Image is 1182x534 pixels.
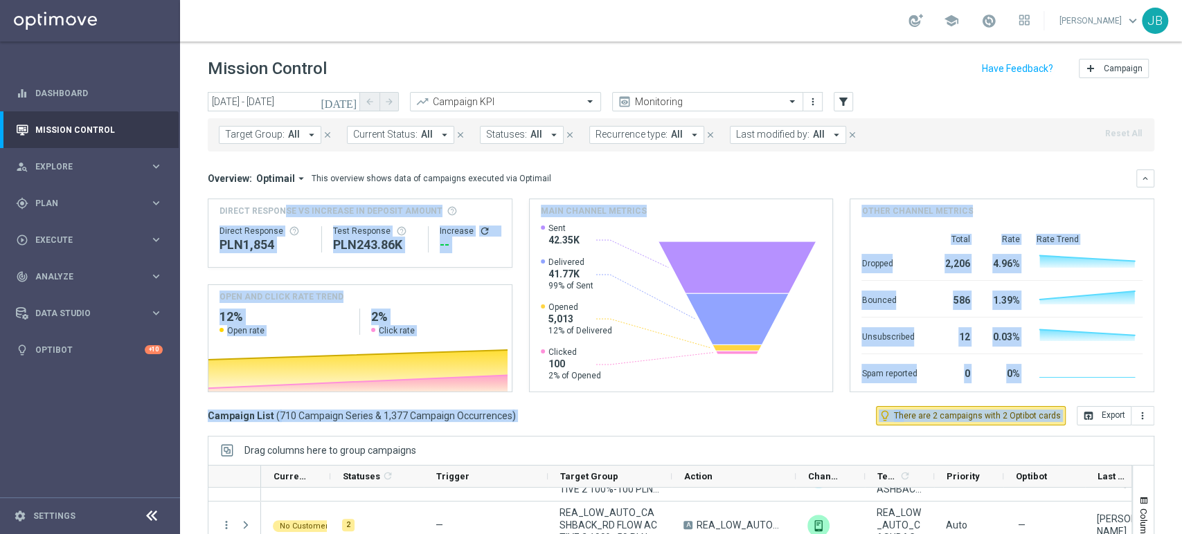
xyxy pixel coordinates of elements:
span: Priority [947,471,980,481]
span: Explore [35,163,150,171]
div: Row Groups [244,445,416,456]
i: gps_fixed [16,197,28,210]
button: [DATE] [319,92,360,113]
div: 0% [986,361,1019,383]
button: keyboard_arrow_down [1136,169,1154,187]
i: trending_up [415,95,429,109]
i: preview [618,95,632,109]
button: close [321,127,334,142]
div: person_search Explore keyboard_arrow_right [15,161,163,172]
span: Templates [877,471,897,481]
button: track_changes Analyze keyboard_arrow_right [15,271,163,282]
div: PLN243,861 [333,237,418,253]
span: 5,013 [548,313,612,325]
span: 42.35K [548,234,580,246]
i: add [1085,63,1096,74]
i: refresh [899,470,911,481]
input: Have Feedback? [982,64,1053,73]
i: more_vert [1137,410,1148,421]
div: Optibot [16,331,163,368]
div: Spam reported [861,361,917,383]
span: Calculate column [380,468,393,484]
div: Data Studio [16,307,150,320]
colored-tag: No Customers [273,519,339,532]
i: more_vert [807,96,818,107]
span: Campaign [1104,64,1143,73]
span: ( [276,409,280,422]
i: [DATE] [321,95,358,108]
div: 0 [933,361,969,383]
span: All [813,129,825,140]
button: more_vert [220,519,233,531]
div: 0.03% [986,324,1019,347]
span: Opened [548,302,612,313]
div: equalizer Dashboard [15,88,163,99]
button: more_vert [1131,406,1154,425]
i: filter_alt [837,95,850,108]
div: gps_fixed Plan keyboard_arrow_right [15,198,163,209]
i: refresh [479,225,490,237]
div: 1.39% [986,288,1019,310]
i: close [565,130,575,140]
span: — [436,519,443,531]
div: Analyze [16,270,150,283]
span: Plan [35,199,150,208]
i: lightbulb [16,344,28,356]
div: Mission Control [16,111,163,148]
span: Calculate column [897,468,911,484]
button: Statuses: All arrow_drop_down [480,126,564,144]
div: JB [1142,8,1168,34]
button: arrow_back [360,92,379,111]
button: arrow_forward [379,92,399,111]
span: Trigger [436,471,469,481]
i: lightbulb_outline [879,409,891,422]
button: close [564,127,576,142]
div: lightbulb Optibot +10 [15,344,163,356]
span: school [944,13,959,28]
button: lightbulb_outline There are 2 campaigns with 2 Optibot cards [876,406,1066,425]
i: keyboard_arrow_right [150,160,163,173]
span: There are 2 campaigns with 2 Optibot cards [894,409,1061,422]
multiple-options-button: Export to CSV [1077,409,1154,421]
span: All [288,129,300,140]
button: Recurrence type: All arrow_drop_down [589,126,704,144]
button: more_vert [806,93,820,110]
i: play_circle_outline [16,234,28,246]
span: Last modified by: [736,129,809,140]
i: close [706,130,715,140]
button: open_in_browser Export [1077,406,1131,425]
i: arrow_back [365,97,375,107]
button: add Campaign [1079,59,1149,78]
button: filter_alt [834,92,853,111]
div: Test Response [333,225,418,237]
button: close [846,127,859,142]
div: Total [933,234,969,245]
i: keyboard_arrow_down [1140,174,1150,183]
ng-select: Campaign KPI [410,92,601,111]
span: Click rate [379,325,415,336]
h3: Campaign List [208,409,516,422]
a: Settings [33,512,75,520]
button: play_circle_outline Execute keyboard_arrow_right [15,234,163,246]
div: Bounced [861,288,917,310]
span: Current Status [274,471,307,481]
i: arrow_drop_down [548,129,560,141]
i: arrow_drop_down [830,129,843,141]
span: All [530,129,542,140]
div: Mission Control [15,125,163,136]
span: Drag columns here to group campaigns [244,445,416,456]
div: Plan [16,197,150,210]
span: Statuses [343,471,380,481]
span: Auto [946,519,967,531]
div: This overview shows data of campaigns executed via Optimail [312,172,551,185]
i: arrow_drop_down [305,129,318,141]
div: -- [440,237,501,253]
i: arrow_forward [384,97,394,107]
a: Dashboard [35,75,163,111]
div: Increase [440,225,501,237]
h4: Other channel metrics [861,205,973,217]
span: 99% of Sent [548,280,593,291]
span: Delivered [548,257,593,268]
div: Explore [16,160,150,173]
